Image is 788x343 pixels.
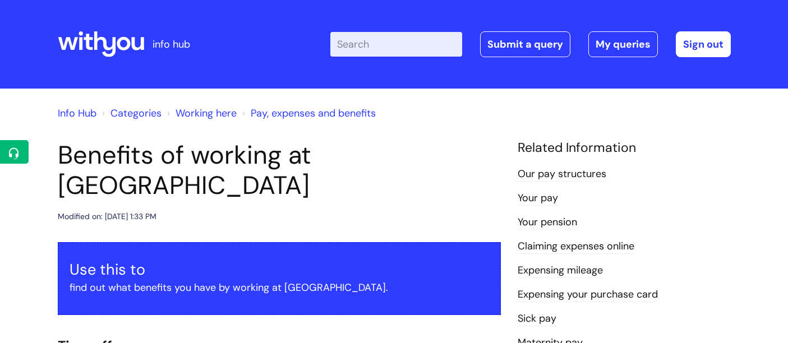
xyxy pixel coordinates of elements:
[153,35,190,53] p: info hub
[518,263,603,278] a: Expensing mileage
[58,140,501,201] h1: Benefits of working at [GEOGRAPHIC_DATA]
[330,31,731,57] div: | -
[588,31,658,57] a: My queries
[251,106,376,120] a: Pay, expenses and benefits
[480,31,570,57] a: Submit a query
[99,104,162,122] li: Solution home
[110,106,162,120] a: Categories
[518,312,556,326] a: Sick pay
[58,210,156,224] div: Modified on: [DATE] 1:33 PM
[176,106,237,120] a: Working here
[518,288,658,302] a: Expensing your purchase card
[518,167,606,182] a: Our pay structures
[330,32,462,57] input: Search
[58,106,96,120] a: Info Hub
[518,215,577,230] a: Your pension
[239,104,376,122] li: Pay, expenses and benefits
[518,140,731,156] h4: Related Information
[70,279,489,296] p: find out what benefits you have by working at [GEOGRAPHIC_DATA].
[518,191,558,206] a: Your pay
[164,104,237,122] li: Working here
[676,31,731,57] a: Sign out
[70,261,489,279] h3: Use this to
[518,239,634,254] a: Claiming expenses online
